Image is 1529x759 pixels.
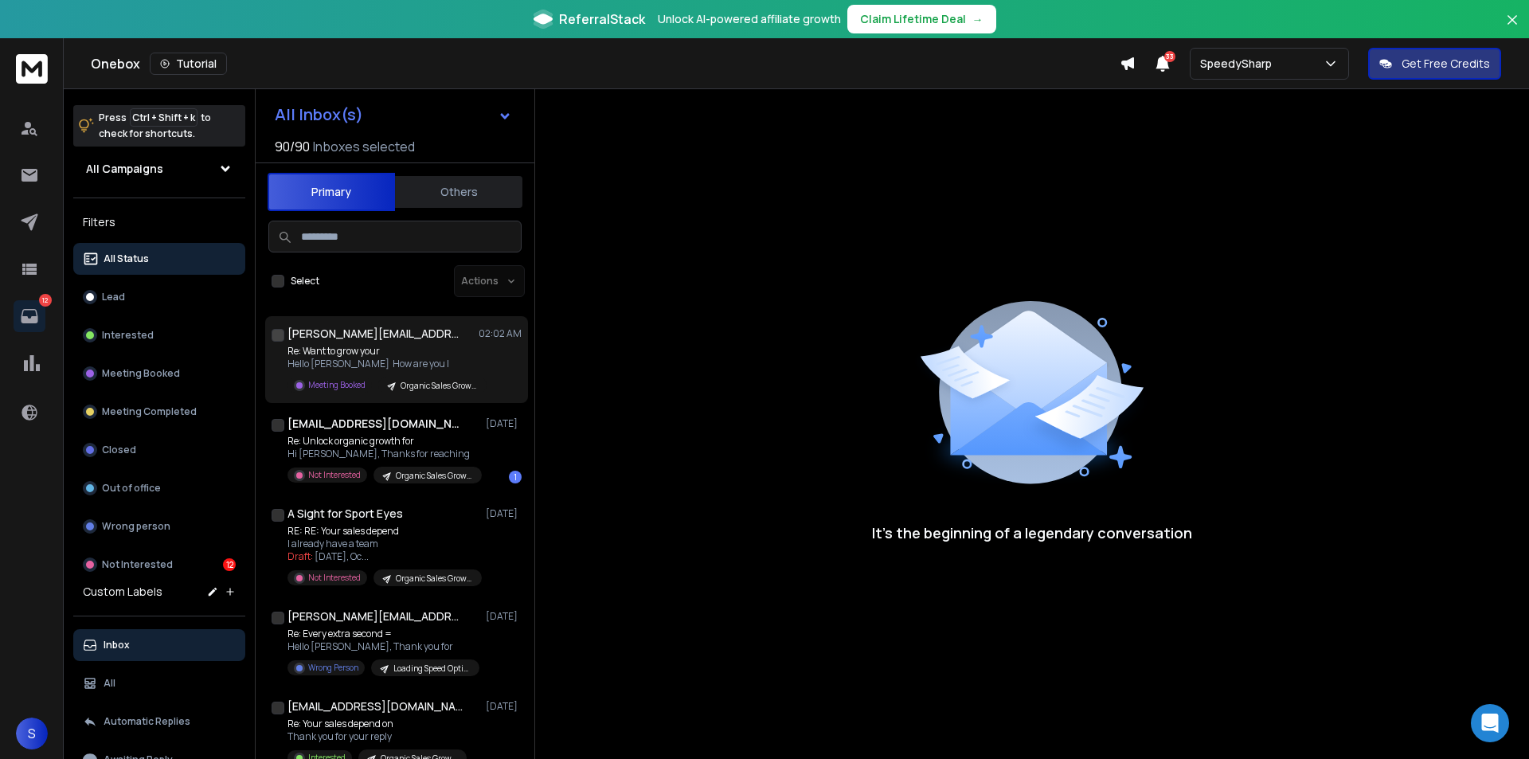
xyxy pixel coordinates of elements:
[16,718,48,749] button: S
[150,53,227,75] button: Tutorial
[73,153,245,185] button: All Campaigns
[395,174,522,209] button: Others
[315,550,369,563] span: [DATE], Oc ...
[1200,56,1278,72] p: SpeedySharp
[73,667,245,699] button: All
[287,718,467,730] p: Re: Your sales depend on
[287,730,467,743] p: Thank you for your reply
[287,640,479,653] p: Hello [PERSON_NAME], Thank you for
[73,706,245,737] button: Automatic Replies
[486,610,522,623] p: [DATE]
[73,434,245,466] button: Closed
[275,137,310,156] span: 90 / 90
[396,470,472,482] p: Organic Sales Growth
[73,319,245,351] button: Interested
[73,511,245,542] button: Wrong person
[287,345,479,358] p: Re: Want to grow your
[1368,48,1501,80] button: Get Free Credits
[73,396,245,428] button: Meeting Completed
[73,472,245,504] button: Out of office
[1502,10,1523,48] button: Close banner
[393,663,470,675] p: Loading Speed Optimization
[262,99,525,131] button: All Inbox(s)
[287,550,313,563] span: Draft:
[479,327,522,340] p: 02:02 AM
[104,677,115,690] p: All
[291,275,319,288] label: Select
[308,572,361,584] p: Not Interested
[91,53,1120,75] div: Onebox
[308,662,358,674] p: Wrong Person
[223,558,236,571] div: 12
[872,522,1192,544] p: It’s the beginning of a legendary conversation
[130,108,197,127] span: Ctrl + Shift + k
[102,482,161,495] p: Out of office
[287,525,479,538] p: RE: RE: Your sales depend
[83,584,162,600] h3: Custom Labels
[287,506,403,522] h1: A Sight for Sport Eyes
[73,358,245,389] button: Meeting Booked
[401,380,477,392] p: Organic Sales Growth
[308,379,366,391] p: Meeting Booked
[1164,51,1175,62] span: 33
[486,507,522,520] p: [DATE]
[1471,704,1509,742] div: Open Intercom Messenger
[104,252,149,265] p: All Status
[396,573,472,585] p: Organic Sales Growth
[73,629,245,661] button: Inbox
[308,469,361,481] p: Not Interested
[287,416,463,432] h1: [EMAIL_ADDRESS][DOMAIN_NAME]
[1402,56,1490,72] p: Get Free Credits
[73,243,245,275] button: All Status
[104,639,130,651] p: Inbox
[313,137,415,156] h3: Inboxes selected
[287,698,463,714] h1: [EMAIL_ADDRESS][DOMAIN_NAME]
[73,549,245,581] button: Not Interested12
[287,358,479,370] p: Hello [PERSON_NAME] How are you I
[287,448,479,460] p: Hi [PERSON_NAME], Thanks for reaching
[102,558,173,571] p: Not Interested
[14,300,45,332] a: 12
[972,11,983,27] span: →
[287,326,463,342] h1: [PERSON_NAME][EMAIL_ADDRESS][DOMAIN_NAME]
[102,291,125,303] p: Lead
[102,520,170,533] p: Wrong person
[559,10,645,29] span: ReferralStack
[287,435,479,448] p: Re: Unlock organic growth for
[73,211,245,233] h3: Filters
[102,444,136,456] p: Closed
[39,294,52,307] p: 12
[102,329,154,342] p: Interested
[658,11,841,27] p: Unlock AI-powered affiliate growth
[287,628,479,640] p: Re: Every extra second =
[268,173,395,211] button: Primary
[102,405,197,418] p: Meeting Completed
[275,107,363,123] h1: All Inbox(s)
[486,417,522,430] p: [DATE]
[73,281,245,313] button: Lead
[847,5,996,33] button: Claim Lifetime Deal→
[102,367,180,380] p: Meeting Booked
[104,715,190,728] p: Automatic Replies
[287,608,463,624] h1: [PERSON_NAME][EMAIL_ADDRESS][DOMAIN_NAME]
[86,161,163,177] h1: All Campaigns
[486,700,522,713] p: [DATE]
[509,471,522,483] div: 1
[99,110,211,142] p: Press to check for shortcuts.
[287,538,479,550] p: I already have a team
